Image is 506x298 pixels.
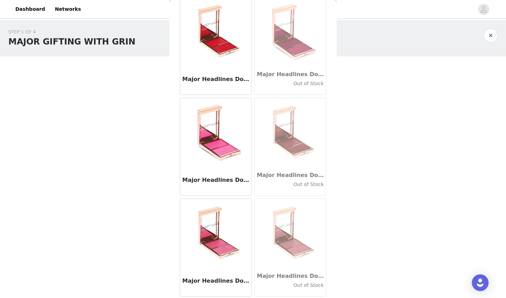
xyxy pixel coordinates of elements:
[181,98,251,168] img: Major Headlines Double-Take Crème & Powder Blush Duo - She's Giving
[257,171,324,179] h3: Major Headlines Double-Take Crème & Powder Blush Duo - She Knows Who She Is
[257,70,324,79] h3: Major Headlines Double-Take Crème & Powder Blush Duo - She's Wanted
[181,199,251,268] img: Major Headlines Double-Take Crème & Powder Blush Duo - She's A Doll
[51,1,85,17] a: Networks
[257,282,324,289] h4: Out of Stock
[8,29,136,35] div: STEP 1 OF 4
[182,176,249,184] h3: Major Headlines Double-Take Crème & Powder Blush Duo - She's Giving
[257,80,324,87] h4: Out of Stock
[182,277,249,285] h3: Major Headlines Double-Take Crème & Powder Blush Duo - She's A Doll
[257,181,324,188] h4: Out of Stock
[255,199,325,268] img: Major Headlines Double-Take Crème & Powder Blush Duo - She Goes To The Gym
[480,4,487,15] div: avatar
[182,75,249,83] h3: Major Headlines Double-Take Crème & Powder Blush Duo - She Left Me On Red
[257,272,324,280] h3: Major Headlines Double-Take Crème & Powder Blush Duo - She Goes To The Gym
[8,35,136,48] h1: MAJOR GIFTING WITH GRIN
[472,274,489,291] div: Open Intercom Messenger
[255,98,325,168] img: Major Headlines Double-Take Crème & Powder Blush Duo - She Knows Who She Is
[11,1,49,17] a: Dashboard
